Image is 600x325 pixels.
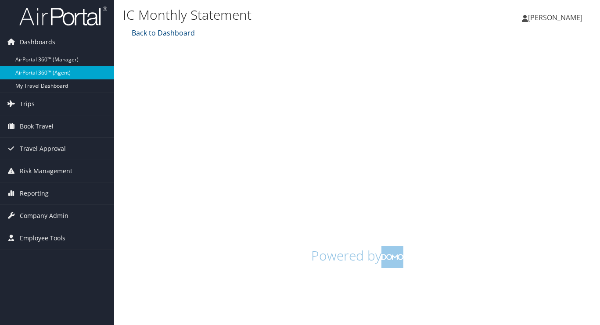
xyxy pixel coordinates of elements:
[20,182,49,204] span: Reporting
[20,138,66,160] span: Travel Approval
[20,227,65,249] span: Employee Tools
[19,6,107,26] img: airportal-logo.png
[522,4,591,31] a: [PERSON_NAME]
[20,160,72,182] span: Risk Management
[129,28,195,38] a: Back to Dashboard
[129,246,585,268] h1: Powered by
[123,6,435,24] h1: IC Monthly Statement
[381,246,403,268] img: domo-logo.png
[20,205,68,227] span: Company Admin
[20,93,35,115] span: Trips
[20,31,55,53] span: Dashboards
[20,115,54,137] span: Book Travel
[528,13,582,22] span: [PERSON_NAME]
